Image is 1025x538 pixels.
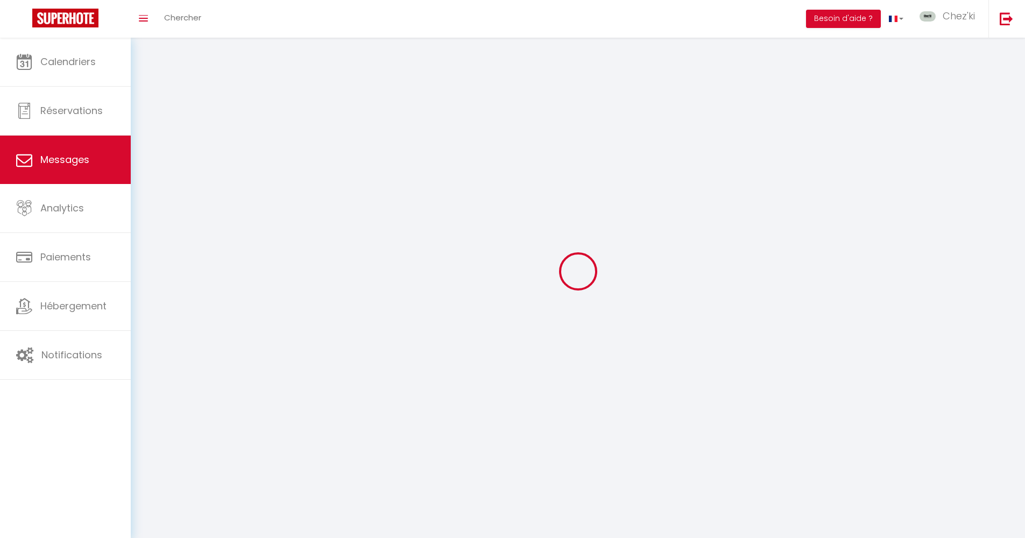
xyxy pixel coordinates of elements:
[40,55,96,68] span: Calendriers
[1000,12,1013,25] img: logout
[40,104,103,117] span: Réservations
[40,299,107,313] span: Hébergement
[40,153,89,166] span: Messages
[806,10,881,28] button: Besoin d'aide ?
[920,11,936,22] img: ...
[943,9,975,23] span: Chez'ki
[40,250,91,264] span: Paiements
[9,4,41,37] button: Ouvrir le widget de chat LiveChat
[32,9,98,27] img: Super Booking
[40,201,84,215] span: Analytics
[164,12,201,23] span: Chercher
[41,348,102,362] span: Notifications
